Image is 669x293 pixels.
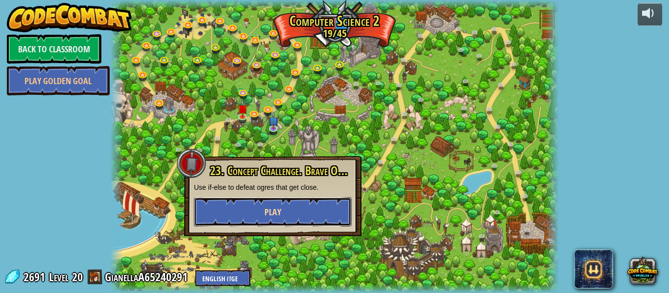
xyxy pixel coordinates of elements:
[7,34,101,64] a: Back to Classroom
[638,3,662,26] button: Adjust volume
[194,197,352,226] button: Play
[194,182,352,192] p: Use if-else to defeat ogres that get close.
[264,206,281,218] span: Play
[7,3,132,32] img: CodeCombat - Learn how to code by playing a game
[49,269,69,285] span: Level
[238,100,248,117] img: level-banner-unstarted.png
[210,162,354,179] span: 23. Concept Challenge. Brave Ogres
[7,66,110,95] a: Play Golden Goal
[268,112,279,129] img: level-banner-unstarted-subscriber.png
[72,269,83,285] span: 20
[105,269,191,285] a: GianellaA65240291
[24,269,48,285] span: 2691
